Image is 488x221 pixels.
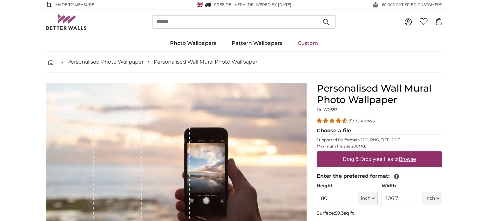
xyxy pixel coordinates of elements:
label: Width [382,183,442,189]
img: United Kingdom [197,3,203,7]
span: Nr. WQ553 [317,107,337,112]
nav: breadcrumbs [46,52,442,73]
a: Personalised Wall Mural Photo Wallpaper [154,58,257,66]
span: - [246,2,291,7]
span: inch [425,195,435,202]
img: Betterwalls [46,14,87,30]
span: 4.32 stars [317,118,349,124]
span: Delivered by [DATE] [248,2,291,7]
button: inch [423,192,442,205]
a: Custom [290,35,326,52]
legend: Enter the preferred format: [317,172,442,180]
p: Maximum file size 200MB. [317,144,442,149]
span: inch [361,195,370,202]
p: Surface: [317,210,442,217]
label: Height [317,183,377,189]
a: Personalised Photo Wallpaper [67,58,144,66]
span: 59.3sq ft [335,210,354,216]
u: Browse [399,156,416,162]
a: Photo Wallpapers [162,35,224,52]
span: Made to Measure [55,2,94,8]
span: 37 reviews [349,118,375,124]
a: Pattern Wallpapers [224,35,290,52]
legend: Choose a file [317,127,442,135]
p: Supported file formats JPG, PNG, TIFF, PDF [317,137,442,142]
span: 60,000 SATISFIED CUSTOMERS [382,2,442,8]
h1: Personalised Wall Mural Photo Wallpaper [317,83,442,106]
span: FREE delivery! [214,2,246,7]
button: inch [358,192,378,205]
label: Drag & Drop your files or [341,153,418,166]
